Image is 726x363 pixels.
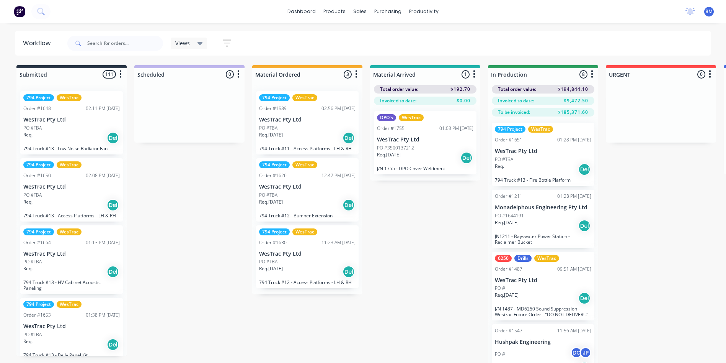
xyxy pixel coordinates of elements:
p: Req. [DATE] [259,199,283,205]
span: $9,472.50 [564,97,588,104]
p: PO #TBA [23,192,42,199]
p: PO #TBA [23,125,42,131]
div: Del [578,163,591,176]
p: 794 Truck #13 - HV Cabinet Acoustic Paneling [23,279,120,291]
div: productivity [405,6,442,17]
p: WesTrac Pty Ltd [495,148,591,154]
div: WesTrac [292,228,317,235]
p: WesTrac Pty Ltd [23,184,120,190]
div: 01:38 PM [DATE] [86,312,120,319]
div: Del [107,266,119,278]
span: Total order value: [498,86,536,93]
div: WesTrac [57,161,82,168]
div: Del [578,220,591,232]
p: Req. [23,265,33,272]
span: Invoiced to date: [498,97,534,104]
a: dashboard [284,6,320,17]
div: 794 Project [23,301,54,308]
div: WesTrac [528,126,553,133]
div: Order #1648 [23,105,51,112]
p: WesTrac Pty Ltd [377,136,473,143]
div: 794 Project [23,161,54,168]
p: 794 Truck #12 - Access Platforms - LH & RH [259,279,356,285]
div: Order #1547 [495,327,522,334]
p: PO #TBA [23,258,42,265]
div: Del [343,266,355,278]
p: PO #TBA [23,331,42,338]
p: 794 Truck #13 - Low Noise Radiator Fan [23,146,120,151]
div: Del [107,199,119,211]
div: WesTrac [399,114,424,121]
p: Req. [DATE] [259,265,283,272]
span: $194,844.10 [558,86,588,93]
div: 794 ProjectWesTracOrder #164802:11 PM [DATE]WesTrac Pty LtdPO #TBAReq.Del794 Truck #13 - Low Nois... [20,91,123,154]
div: WesTrac [57,228,82,235]
div: 11:56 AM [DATE] [557,327,591,334]
div: Order #1589 [259,105,287,112]
p: WesTrac Pty Ltd [23,323,120,330]
div: Order #1755 [377,125,405,132]
div: 794 Project [23,94,54,101]
div: Order #1487 [495,266,522,273]
div: purchasing [370,6,405,17]
p: Monadelphous Engineering Pty Ltd [495,204,591,211]
div: Order #1653 [23,312,51,319]
div: 01:03 PM [DATE] [439,125,473,132]
p: PO #3500137212 [377,145,414,151]
p: WesTrac Pty Ltd [259,117,356,123]
div: 09:51 AM [DATE] [557,266,591,273]
p: 794 Truck #12 - Bumper Extension [259,213,356,218]
p: Req. [DATE] [259,131,283,138]
p: Req. [DATE] [377,151,401,158]
span: $192.70 [450,86,470,93]
div: 794 ProjectWesTracOrder #165002:08 PM [DATE]WesTrac Pty LtdPO #TBAReq.Del794 Truck #13 - Access P... [20,158,123,222]
span: BM [705,8,713,15]
div: 794 Project [259,228,290,235]
span: $185,371.60 [558,109,588,116]
div: Workflow [23,39,54,48]
div: Del [343,199,355,211]
p: WesTrac Pty Ltd [23,251,120,257]
div: DC [571,347,582,358]
div: 794 Project [259,161,290,168]
p: J/N 1755 - DPO Cover Weldment [377,166,473,171]
p: 794 Truck #13 - Fire Bottle Platform [495,177,591,183]
p: Req. [DATE] [495,292,519,299]
p: WesTrac Pty Ltd [495,277,591,284]
div: 794 Project [259,94,290,101]
div: Del [578,292,591,304]
p: 794 Truck #13 - Belly Panel Kit [23,352,120,358]
p: 794 Truck #13 - Access Platforms - LH & RH [23,213,120,218]
div: WesTrac [57,301,82,308]
div: Del [460,152,473,164]
div: 794 ProjectWesTracOrder #165101:28 PM [DATE]WesTrac Pty LtdPO #TBAReq.Del794 Truck #13 - Fire Bot... [492,123,594,186]
div: 01:28 PM [DATE] [557,193,591,200]
div: 794 ProjectWesTracOrder #165301:38 PM [DATE]WesTrac Pty LtdPO #TBAReq.Del794 Truck #13 - Belly Pa... [20,298,123,361]
div: 794 ProjectWesTracOrder #163011:23 AM [DATE]WesTrac Pty LtdPO #TBAReq.[DATE]Del794 Truck #12 - Ac... [256,225,359,289]
span: To be invoiced: [498,109,530,116]
p: PO # [495,285,505,292]
div: 6250 [495,255,512,262]
div: products [320,6,349,17]
div: 794 ProjectWesTracOrder #166401:13 PM [DATE]WesTrac Pty LtdPO #TBAReq.Del794 Truck #13 - HV Cabin... [20,225,123,294]
div: Order #1626 [259,172,287,179]
div: Del [107,338,119,351]
p: WesTrac Pty Ltd [259,251,356,257]
p: PO #1644191 [495,212,524,219]
p: Hushpak Engineering [495,339,591,345]
div: Del [343,132,355,144]
span: $0.00 [457,97,470,104]
p: 794 Truck #11 - Access Platforms - LH & RH [259,146,356,151]
div: 02:56 PM [DATE] [321,105,356,112]
div: Order #1651 [495,136,522,143]
div: sales [349,6,370,17]
p: Req. [23,131,33,138]
p: PO #TBA [495,156,513,163]
div: 11:23 AM [DATE] [321,239,356,246]
p: WesTrac Pty Ltd [23,117,120,123]
input: Search for orders... [87,36,163,51]
span: Total order value: [380,86,418,93]
p: Req. [23,199,33,205]
p: Req. [495,163,504,170]
p: J/N 1487 - MD6250 Sound Suppression - Westrac Future Order - "DO NOT DELIVER!!!" [495,306,591,317]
